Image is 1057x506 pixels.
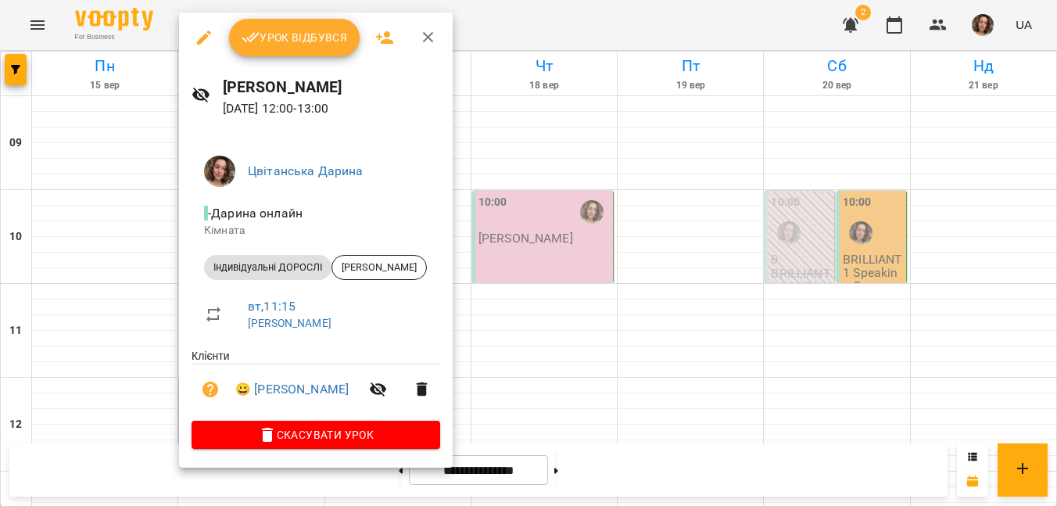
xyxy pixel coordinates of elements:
span: - Дарина онлайн [204,206,306,221]
a: вт , 11:15 [248,299,296,314]
h6: [PERSON_NAME] [223,75,441,99]
a: [PERSON_NAME] [248,317,331,329]
ul: Клієнти [192,348,440,421]
a: 😀 [PERSON_NAME] [235,380,349,399]
p: [DATE] 12:00 - 13:00 [223,99,441,118]
div: [PERSON_NAME] [331,255,427,280]
button: Візит ще не сплачено. Додати оплату? [192,371,229,408]
span: Індивідуальні ДОРОСЛІ [204,260,331,275]
img: 15232f8e2fb0b95b017a8128b0c4ecc9.jpg [204,156,235,187]
span: [PERSON_NAME] [332,260,426,275]
span: Урок відбувся [242,28,348,47]
p: Кімната [204,223,428,239]
a: Цвітанська Дарина [248,163,364,178]
span: Скасувати Урок [204,425,428,444]
button: Скасувати Урок [192,421,440,449]
button: Урок відбувся [229,19,360,56]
